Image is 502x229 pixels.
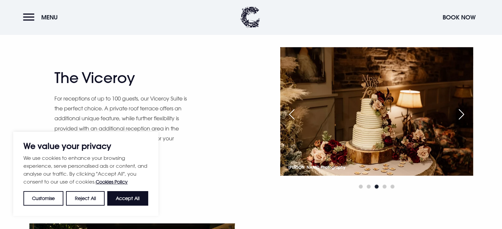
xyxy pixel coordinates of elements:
a: Cookies Policy [96,179,128,185]
button: Customise [23,191,63,206]
span: Go to slide 1 [359,185,363,188]
button: Reject All [66,191,104,206]
span: Go to slide 3 [375,185,379,188]
span: Menu [41,14,58,21]
div: Next slide [453,107,470,122]
img: Clandeboye Lodge [240,7,260,28]
p: For receptions of up to 100 guests, our Viceroy Suite is the perfect choice. A private roof terra... [54,94,190,154]
img: viceroy-suite-cake-setup-christmas.jpg [280,47,473,175]
p: [PERSON_NAME] Photography [288,163,346,171]
div: Previous slide [284,107,300,122]
span: Go to slide 4 [383,185,386,188]
h2: The Viceroy [54,69,183,87]
span: Go to slide 5 [390,185,394,188]
button: Accept All [107,191,148,206]
button: Menu [23,10,61,24]
p: We use cookies to enhance your browsing experience, serve personalised ads or content, and analys... [23,154,148,186]
span: Go to slide 2 [367,185,371,188]
div: We value your privacy [13,132,158,216]
button: Book Now [439,10,479,24]
p: We value your privacy [23,142,148,150]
